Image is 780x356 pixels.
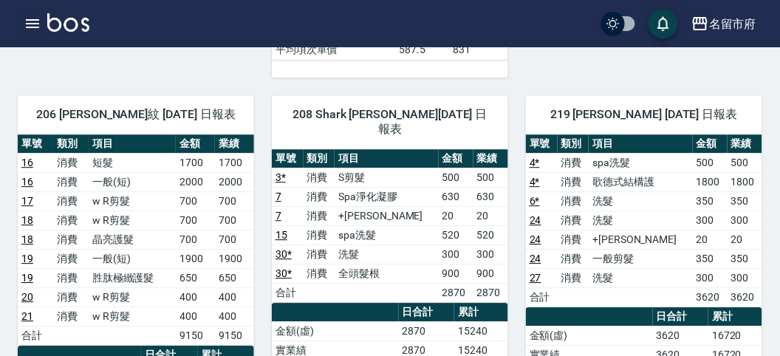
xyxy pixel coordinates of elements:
td: 650 [176,268,215,287]
th: 項目 [89,134,176,154]
td: 16720 [708,326,762,345]
th: 類別 [304,149,335,168]
span: 208 Shark [PERSON_NAME][DATE] 日報表 [290,107,490,137]
td: 金額(虛) [526,326,653,345]
td: 2870 [473,283,508,302]
td: 650 [215,268,254,287]
td: 1700 [176,153,215,172]
a: 24 [530,253,541,264]
td: 9150 [176,326,215,345]
td: 300 [439,244,473,264]
td: 3620 [728,287,762,307]
td: 1900 [176,249,215,268]
td: +[PERSON_NAME] [335,206,438,225]
td: 消費 [558,191,589,210]
td: 350 [693,191,728,210]
a: 19 [21,272,33,284]
td: 2000 [176,172,215,191]
td: Spa淨化凝膠 [335,187,438,206]
th: 項目 [335,149,438,168]
td: 500 [439,168,473,187]
td: 20 [693,230,728,249]
td: 500 [728,153,762,172]
td: 700 [215,230,254,249]
td: 20 [473,206,508,225]
th: 累計 [708,307,762,326]
th: 單號 [526,134,558,154]
td: 消費 [53,268,89,287]
td: w R剪髮 [89,210,176,230]
td: 合計 [526,287,558,307]
a: 24 [530,233,541,245]
td: 1800 [693,172,728,191]
a: 16 [21,176,33,188]
th: 業績 [215,134,254,154]
td: 350 [693,249,728,268]
td: 消費 [558,210,589,230]
td: 消費 [304,206,335,225]
th: 業績 [728,134,762,154]
td: 520 [439,225,473,244]
td: 洗髮 [335,244,438,264]
td: 消費 [53,287,89,307]
td: 2870 [399,321,455,340]
td: 400 [176,307,215,326]
td: 700 [176,210,215,230]
td: 消費 [558,268,589,287]
td: 1800 [728,172,762,191]
a: 15 [276,229,287,241]
a: 19 [21,253,33,264]
td: 一般剪髮 [589,249,692,268]
th: 類別 [558,134,589,154]
button: 名留市府 [685,9,762,39]
td: 消費 [304,168,335,187]
a: 7 [276,191,281,202]
td: 520 [473,225,508,244]
td: 胜肽極緻護髮 [89,268,176,287]
td: 消費 [304,225,335,244]
td: 630 [473,187,508,206]
th: 項目 [589,134,692,154]
td: 消費 [53,210,89,230]
span: 219 [PERSON_NAME] [DATE] 日報表 [544,107,745,122]
div: 名留市府 [709,15,756,33]
td: 晶亮護髮 [89,230,176,249]
td: 消費 [53,230,89,249]
th: 業績 [473,149,508,168]
td: +[PERSON_NAME] [589,230,692,249]
td: 300 [473,244,508,264]
td: 消費 [558,249,589,268]
td: 400 [215,307,254,326]
a: 18 [21,214,33,226]
table: a dense table [18,134,254,346]
td: 金額(虛) [272,321,399,340]
td: 消費 [53,307,89,326]
td: 全頭髮根 [335,264,438,283]
td: 1700 [215,153,254,172]
td: 消費 [53,153,89,172]
td: 700 [176,191,215,210]
td: 消費 [558,153,589,172]
img: Logo [47,13,89,32]
th: 日合計 [399,303,455,322]
td: 消費 [558,230,589,249]
td: 500 [693,153,728,172]
th: 金額 [693,134,728,154]
a: 16 [21,157,33,168]
td: w R剪髮 [89,287,176,307]
table: a dense table [526,134,762,307]
td: 合計 [18,326,53,345]
td: 消費 [53,191,89,210]
td: 500 [473,168,508,187]
th: 金額 [439,149,473,168]
span: 206 [PERSON_NAME]紋 [DATE] 日報表 [35,107,236,122]
td: 20 [728,230,762,249]
td: w R剪髮 [89,307,176,326]
a: 20 [21,291,33,303]
td: 700 [215,210,254,230]
td: 700 [176,230,215,249]
th: 類別 [53,134,89,154]
td: 300 [728,268,762,287]
td: 9150 [215,326,254,345]
a: 21 [21,310,33,322]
